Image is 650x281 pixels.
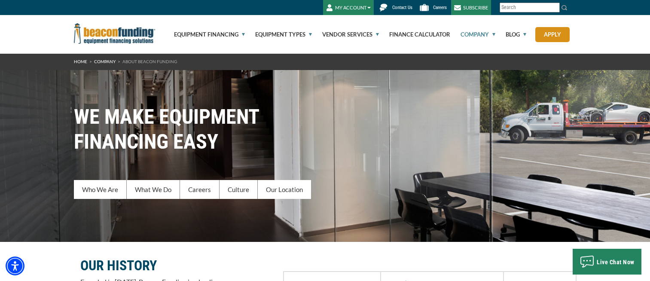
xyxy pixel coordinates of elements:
a: Who We Are [74,180,127,199]
img: Beacon Funding Corporation [74,23,156,44]
a: What We Do [127,180,180,199]
span: About Beacon Funding [122,59,177,64]
a: Apply [535,27,570,42]
a: Careers [180,180,220,199]
div: Accessibility Menu [6,257,24,275]
a: Beacon Funding Corporation [74,29,156,36]
a: Our Location [258,180,311,199]
a: Blog [496,15,526,54]
a: Finance Calculator [379,15,450,54]
a: Company [451,15,495,54]
a: Company [94,59,116,64]
a: HOME [74,59,87,64]
input: Search [500,3,560,12]
button: Live Chat Now [573,249,641,275]
img: Search [561,4,568,11]
span: Careers [433,5,447,10]
a: Vendor Services [312,15,379,54]
a: Equipment Types [245,15,312,54]
a: Equipment Financing [164,15,245,54]
a: Clear search text [551,4,558,11]
span: Contact Us [392,5,412,10]
a: Culture [220,180,258,199]
h1: WE MAKE EQUIPMENT FINANCING EASY [74,104,577,154]
p: OUR HISTORY [80,260,235,271]
span: Live Chat Now [597,259,635,266]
